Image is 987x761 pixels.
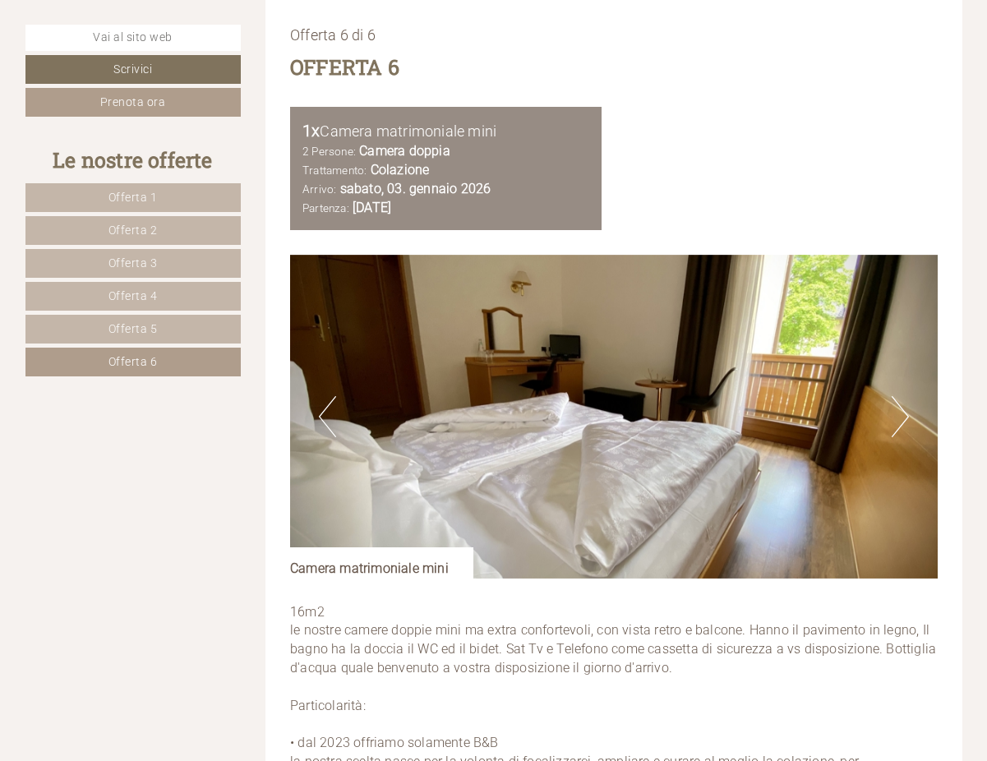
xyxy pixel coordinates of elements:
div: Camera matrimoniale mini [302,119,589,143]
small: Trattamento: [302,164,367,177]
small: Arrivo: [302,182,336,196]
span: Offerta 1 [108,191,158,204]
img: image [290,255,938,579]
span: Offerta 3 [108,256,158,270]
b: 1x [302,121,320,141]
div: [DATE] [294,13,353,41]
button: Next [892,396,909,437]
span: Offerta 5 [108,322,158,335]
button: Invia [570,433,648,462]
span: Offerta 6 [108,355,158,368]
span: Offerta 2 [108,224,158,237]
div: Offerta 6 [290,53,399,82]
a: Vai al sito web [25,25,241,51]
small: 2 Persone: [302,145,356,158]
a: Scrivici [25,55,241,84]
div: Camera matrimoniale mini [290,547,473,579]
div: Le nostre offerte [25,145,241,175]
span: Offerta 6 di 6 [290,26,376,44]
small: Partenza: [302,201,349,214]
b: Camera doppia [359,143,450,159]
b: Colazione [371,162,430,178]
div: Hotel Simpaty [25,48,254,62]
button: Previous [319,396,336,437]
b: sabato, 03. gennaio 2026 [340,181,491,196]
span: Offerta 4 [108,289,158,302]
div: Buon giorno, come possiamo aiutarla? [13,45,262,95]
a: Prenota ora [25,88,241,117]
small: 17:35 [25,81,254,92]
b: [DATE] [353,200,391,215]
